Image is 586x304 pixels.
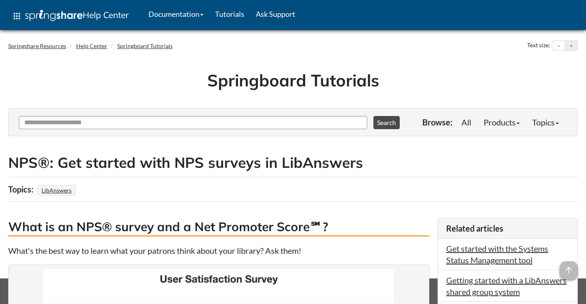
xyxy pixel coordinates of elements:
span: arrow_upward [560,261,578,279]
a: Ask Support [250,4,301,24]
img: Springshare [25,10,83,21]
a: apps Help Center [6,4,134,28]
button: Increase text size [565,41,577,51]
a: Tutorials [209,4,250,24]
button: Search [373,116,400,129]
a: Help Center [76,42,107,49]
p: Browse: [422,116,452,128]
a: All [455,114,477,130]
span: Help Center [83,9,129,20]
a: Getting started with a LibAnswers shared group system [446,275,567,297]
a: Springboard Tutorials [117,42,173,49]
p: What's the best way to learn what your patrons think about your library? Ask them! [8,245,429,256]
a: LibAnswers [40,184,73,196]
span: Related articles [446,223,503,233]
h1: Springboard Tutorials [14,69,572,92]
h2: NPS®: Get started with NPS surveys in LibAnswers [8,153,578,173]
a: Products [477,114,526,130]
h3: What is an NPS® survey and a Net Promoter Score℠? [8,218,429,237]
a: arrow_upward [560,262,578,272]
button: Decrease text size [552,41,565,51]
div: Text size: [526,40,552,51]
div: Topics: [8,181,35,197]
span: apps [12,11,22,21]
a: Documentation [143,4,209,24]
a: Topics [526,114,565,130]
a: Get started with the Systems Status Management tool [446,244,548,265]
a: Springshare Resources [8,42,66,49]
